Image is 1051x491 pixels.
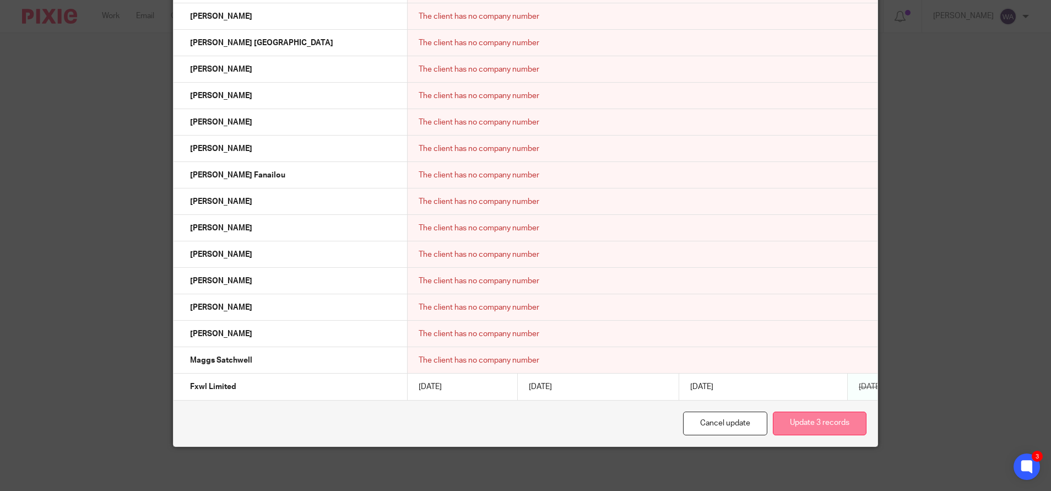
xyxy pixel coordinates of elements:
[174,268,408,294] td: [PERSON_NAME]
[174,321,408,347] td: [PERSON_NAME]
[174,162,408,188] td: [PERSON_NAME] Fanailou
[174,215,408,241] td: [PERSON_NAME]
[174,294,408,321] td: [PERSON_NAME]
[683,412,767,435] a: Cancel update
[174,56,408,83] td: [PERSON_NAME]
[419,383,442,391] span: [DATE]
[690,383,713,391] span: [DATE]
[1032,451,1043,462] div: 3
[529,383,552,391] span: [DATE]
[174,136,408,162] td: [PERSON_NAME]
[174,374,408,400] td: Fxwl Limited
[174,188,408,215] td: [PERSON_NAME]
[174,347,408,374] td: Maggs Satchwell
[174,109,408,136] td: [PERSON_NAME]
[174,3,408,30] td: [PERSON_NAME]
[174,30,408,56] td: [PERSON_NAME] [GEOGRAPHIC_DATA]
[859,383,882,391] span: [DATE]
[174,241,408,268] td: [PERSON_NAME]
[174,83,408,109] td: [PERSON_NAME]
[773,412,866,435] button: Update 3 records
